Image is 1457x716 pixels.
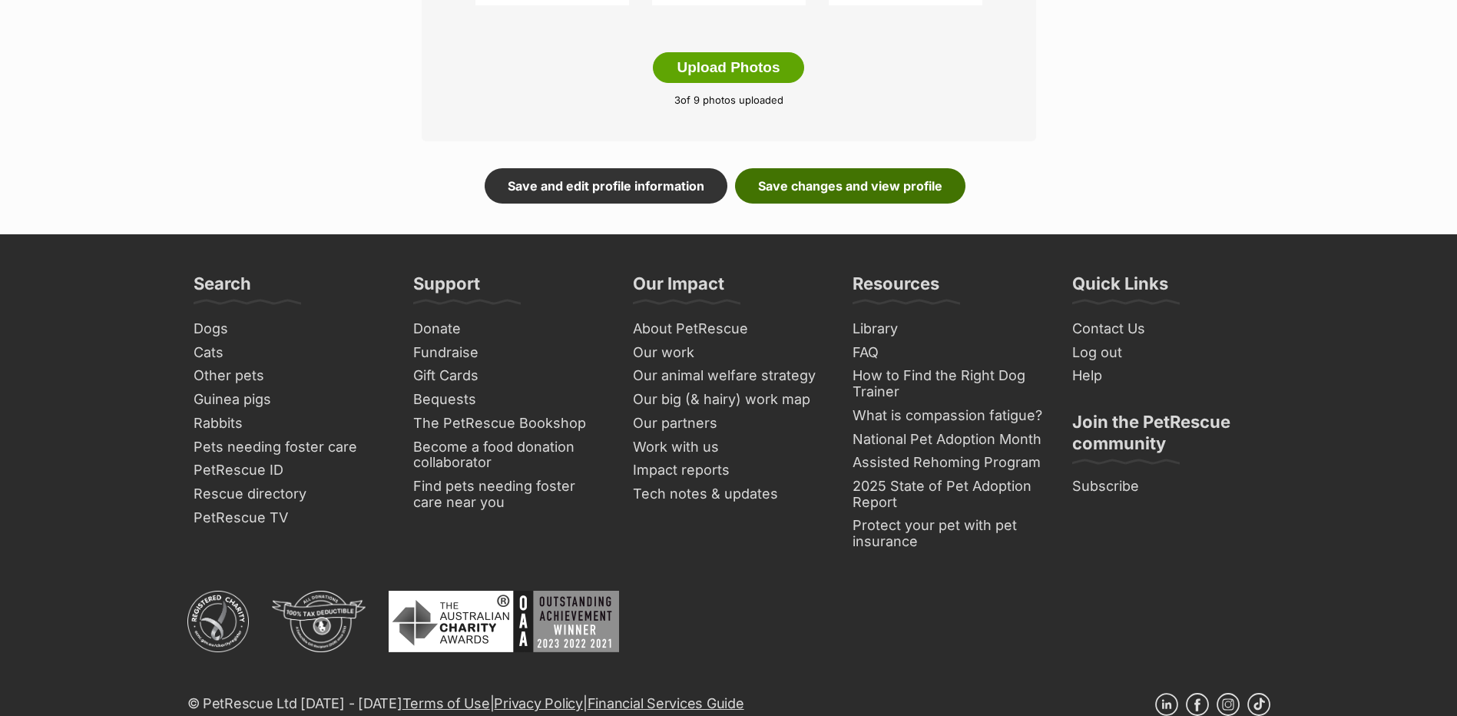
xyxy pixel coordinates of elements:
[633,273,724,303] h3: Our Impact
[1066,475,1270,499] a: Subscribe
[402,695,490,711] a: Terms of Use
[187,436,392,459] a: Pets needing foster care
[187,388,392,412] a: Guinea pigs
[1066,364,1270,388] a: Help
[846,341,1051,365] a: FAQ
[485,168,727,204] a: Save and edit profile information
[1155,693,1178,716] a: Linkedin
[846,364,1051,403] a: How to Find the Right Dog Trainer
[445,93,1013,108] p: of 9 photos uploaded
[627,388,831,412] a: Our big (& hairy) work map
[627,341,831,365] a: Our work
[1247,693,1270,716] a: TikTok
[413,273,480,303] h3: Support
[674,94,680,106] span: 3
[407,317,611,341] a: Donate
[846,404,1051,428] a: What is compassion fatigue?
[846,317,1051,341] a: Library
[187,364,392,388] a: Other pets
[187,506,392,530] a: PetRescue TV
[187,693,744,714] p: © PetRescue Ltd [DATE] - [DATE] | |
[1217,693,1240,716] a: Instagram
[407,412,611,436] a: The PetRescue Bookshop
[846,514,1051,553] a: Protect your pet with pet insurance
[187,459,392,482] a: PetRescue ID
[1066,341,1270,365] a: Log out
[627,364,831,388] a: Our animal welfare strategy
[627,482,831,506] a: Tech notes & updates
[735,168,965,204] a: Save changes and view profile
[407,436,611,475] a: Become a food donation collaborator
[272,591,366,652] img: DGR
[389,591,619,652] img: Australian Charity Awards - Outstanding Achievement Winner 2023 - 2022 - 2021
[846,428,1051,452] a: National Pet Adoption Month
[1072,273,1168,303] h3: Quick Links
[653,52,803,83] button: Upload Photos
[1072,411,1264,463] h3: Join the PetRescue community
[846,475,1051,514] a: 2025 State of Pet Adoption Report
[407,475,611,514] a: Find pets needing foster care near you
[1066,317,1270,341] a: Contact Us
[407,364,611,388] a: Gift Cards
[187,341,392,365] a: Cats
[1186,693,1209,716] a: Facebook
[187,412,392,436] a: Rabbits
[194,273,251,303] h3: Search
[187,317,392,341] a: Dogs
[407,341,611,365] a: Fundraise
[627,412,831,436] a: Our partners
[627,459,831,482] a: Impact reports
[588,695,744,711] a: Financial Services Guide
[853,273,939,303] h3: Resources
[846,451,1051,475] a: Assisted Rehoming Program
[187,482,392,506] a: Rescue directory
[627,317,831,341] a: About PetRescue
[407,388,611,412] a: Bequests
[627,436,831,459] a: Work with us
[187,591,249,652] img: ACNC
[494,695,582,711] a: Privacy Policy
